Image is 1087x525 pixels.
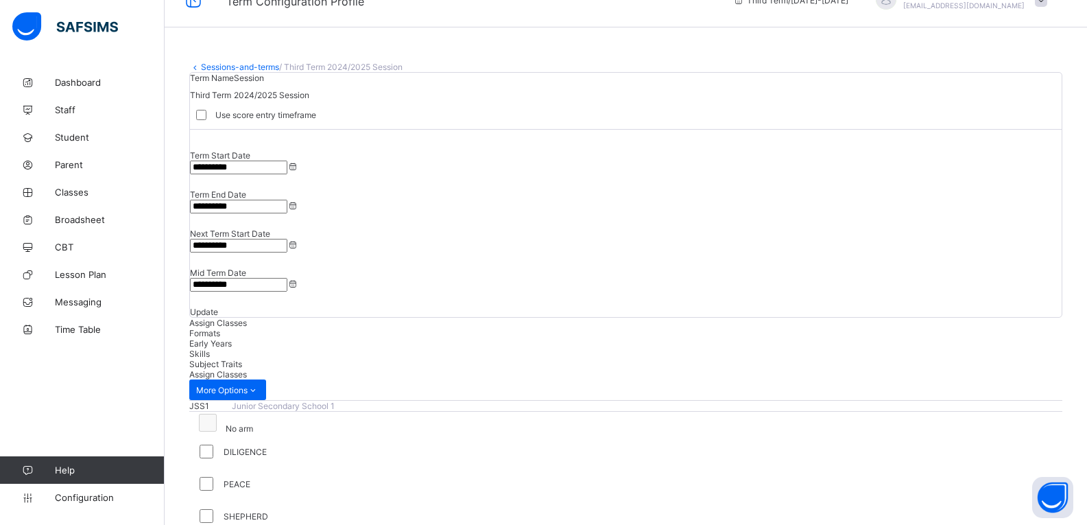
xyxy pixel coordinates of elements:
label: Mid Term Date [190,268,246,278]
span: Student [55,132,165,143]
label: Use score entry timeframe [215,110,316,120]
label: Term Start Date [190,150,250,161]
span: Help [55,465,164,476]
label: No arm [226,423,253,434]
span: Third Term [190,90,231,100]
span: Broadsheet [55,214,165,225]
span: Dashboard [55,77,165,88]
span: Assign Classes [189,369,247,380]
button: Open asap [1032,477,1073,518]
span: Parent [55,159,165,170]
label: SHEPHERD [224,511,268,522]
label: Next Term Start Date [190,229,270,239]
span: Skills [189,349,210,359]
span: Staff [55,104,165,115]
span: Junior Secondary School 1 [232,401,335,411]
span: / Third Term 2024/2025 Session [279,62,403,72]
img: safsims [12,12,118,41]
span: Subject Traits [189,359,242,369]
span: More Options [196,385,259,395]
span: Configuration [55,492,164,503]
span: Assign Classes [189,318,247,328]
label: PEACE [224,479,250,489]
span: Early Years [189,338,232,349]
span: [EMAIL_ADDRESS][DOMAIN_NAME] [903,1,1025,10]
span: 2024/2025 Session [234,90,309,100]
span: Classes [55,187,165,198]
label: DILIGENCE [224,447,267,457]
span: Session [234,73,264,83]
span: Term Name [190,73,234,83]
span: Messaging [55,296,165,307]
span: Time Table [55,324,165,335]
span: JSS1 [189,401,211,411]
a: Sessions-and-terms [201,62,279,72]
span: Lesson Plan [55,269,165,280]
span: Formats [189,328,220,338]
label: Term End Date [190,189,246,200]
span: Update [190,307,218,317]
span: CBT [55,242,165,253]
